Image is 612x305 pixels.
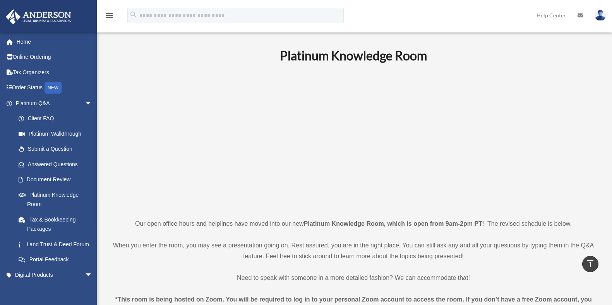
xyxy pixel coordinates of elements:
p: When you enter the room, you may see a presentation going on. Rest assured, you are in the right ... [110,240,597,262]
span: arrow_drop_down [85,95,100,111]
a: Order StatusNEW [5,80,104,96]
a: Online Ordering [5,49,104,65]
a: Answered Questions [11,157,104,172]
a: Tax & Bookkeeping Packages [11,212,104,237]
a: Land Trust & Deed Forum [11,237,104,252]
strong: Platinum Knowledge Room, which is open from 9am-2pm PT [304,220,482,227]
a: Client FAQ [11,111,104,126]
img: User Pic [595,10,606,21]
img: Anderson Advisors Platinum Portal [3,9,74,24]
i: vertical_align_top [586,259,595,268]
a: vertical_align_top [582,256,598,272]
a: Document Review [11,172,104,187]
p: Our open office hours and helplines have moved into our new ! The revised schedule is below. [110,218,597,229]
iframe: 231110_Toby_KnowledgeRoom [237,73,470,204]
i: search [129,10,138,19]
a: Portal Feedback [11,252,104,268]
a: Platinum Knowledge Room [11,187,100,212]
a: Platinum Walkthrough [11,126,104,141]
a: Digital Productsarrow_drop_down [5,267,104,283]
a: Platinum Q&Aarrow_drop_down [5,95,104,111]
div: NEW [45,82,62,94]
a: Home [5,34,104,49]
span: arrow_drop_down [85,267,100,283]
b: Platinum Knowledge Room [280,48,427,63]
a: Tax Organizers [5,65,104,80]
a: Submit a Question [11,141,104,157]
a: menu [105,14,114,20]
i: menu [105,11,114,20]
p: Need to speak with someone in a more detailed fashion? We can accommodate that! [110,273,597,283]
